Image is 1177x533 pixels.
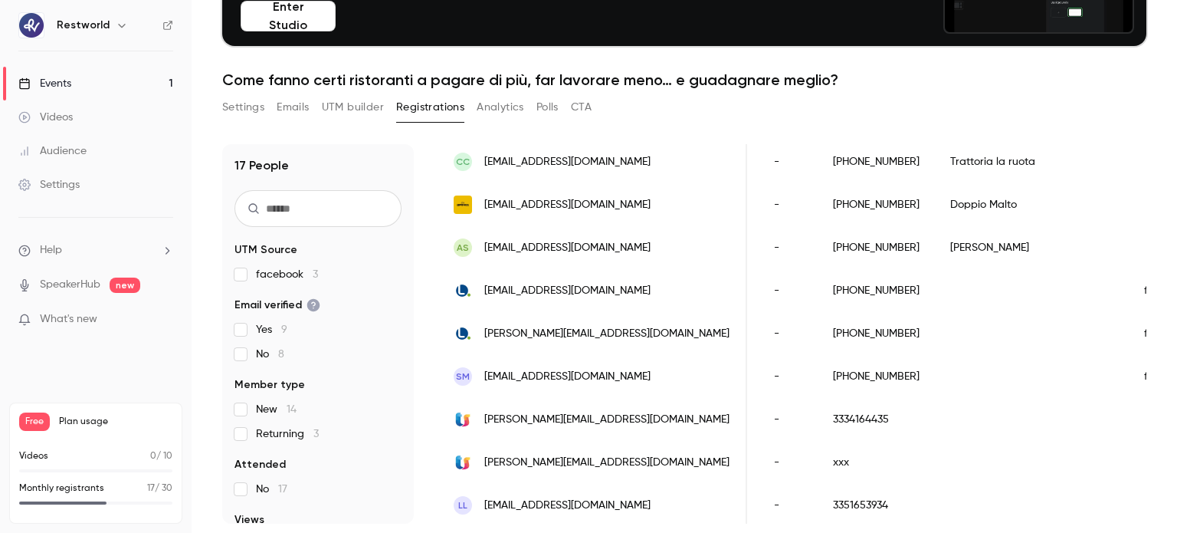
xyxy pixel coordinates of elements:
[19,449,48,463] p: Videos
[759,398,818,441] div: -
[19,413,50,431] span: Free
[147,482,172,495] p: / 30
[484,498,651,514] span: [EMAIL_ADDRESS][DOMAIN_NAME]
[454,453,472,472] img: teamsystem.com
[18,143,87,159] div: Audience
[818,355,935,398] div: [PHONE_NUMBER]
[234,242,297,258] span: UTM Source
[935,140,1129,183] div: Trattoria la ruota
[110,278,140,293] span: new
[222,71,1146,89] h1: Come fanno certi ristoranti a pagare di più, far lavorare meno… e guadagnare meglio?
[234,457,286,472] span: Attended
[18,242,173,258] li: help-dropdown-opener
[571,95,592,120] button: CTA
[818,398,935,441] div: 3334164435
[759,441,818,484] div: -
[935,226,1129,269] div: [PERSON_NAME]
[454,410,472,429] img: teamsystem.com
[313,429,319,439] span: 3
[222,95,264,120] button: Settings
[241,1,336,31] button: Enter Studio
[281,324,287,335] span: 9
[536,95,559,120] button: Polls
[484,197,651,213] span: [EMAIL_ADDRESS][DOMAIN_NAME]
[147,484,155,493] span: 17
[484,283,651,299] span: [EMAIL_ADDRESS][DOMAIN_NAME]
[477,95,524,120] button: Analytics
[454,196,472,214] img: doppiomalto.com
[759,355,818,398] div: -
[396,95,464,120] button: Registrations
[18,177,80,192] div: Settings
[256,322,287,337] span: Yes
[234,298,320,313] span: Email verified
[818,441,935,484] div: xxx
[18,110,73,125] div: Videos
[484,326,729,342] span: [PERSON_NAME][EMAIL_ADDRESS][DOMAIN_NAME]
[19,482,104,495] p: Monthly registrants
[278,484,287,495] span: 17
[454,281,472,300] img: libero.it
[287,404,297,415] span: 14
[59,416,172,428] span: Plan usage
[759,312,818,355] div: -
[457,241,469,255] span: AS
[484,154,651,170] span: [EMAIL_ADDRESS][DOMAIN_NAME]
[155,313,173,327] iframe: Noticeable Trigger
[818,183,935,226] div: [PHONE_NUMBER]
[818,140,935,183] div: [PHONE_NUMBER]
[484,412,729,428] span: [PERSON_NAME][EMAIL_ADDRESS][DOMAIN_NAME]
[759,226,818,269] div: -
[256,267,318,282] span: facebook
[458,498,467,512] span: LL
[759,140,818,183] div: -
[19,13,44,38] img: Restworld
[40,277,100,293] a: SpeakerHub
[234,512,264,528] span: Views
[484,369,651,385] span: [EMAIL_ADDRESS][DOMAIN_NAME]
[18,76,71,91] div: Events
[818,226,935,269] div: [PHONE_NUMBER]
[759,183,818,226] div: -
[454,324,472,343] img: libero.it
[150,452,156,461] span: 0
[935,183,1129,226] div: Doppio Malto
[234,377,305,393] span: Member type
[256,347,284,362] span: No
[256,482,287,497] span: No
[456,155,470,169] span: CC
[277,95,309,120] button: Emails
[278,349,284,360] span: 8
[759,484,818,527] div: -
[484,455,729,471] span: [PERSON_NAME][EMAIL_ADDRESS][DOMAIN_NAME]
[40,311,97,327] span: What's new
[256,426,319,442] span: Returning
[150,449,172,463] p: / 10
[818,484,935,527] div: 3351653934
[484,240,651,256] span: [EMAIL_ADDRESS][DOMAIN_NAME]
[322,95,384,120] button: UTM builder
[256,402,297,417] span: New
[818,269,935,312] div: [PHONE_NUMBER]
[40,242,62,258] span: Help
[313,269,318,280] span: 3
[57,18,110,33] h6: Restworld
[759,269,818,312] div: -
[818,312,935,355] div: [PHONE_NUMBER]
[234,156,289,175] h1: 17 People
[456,370,470,383] span: SM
